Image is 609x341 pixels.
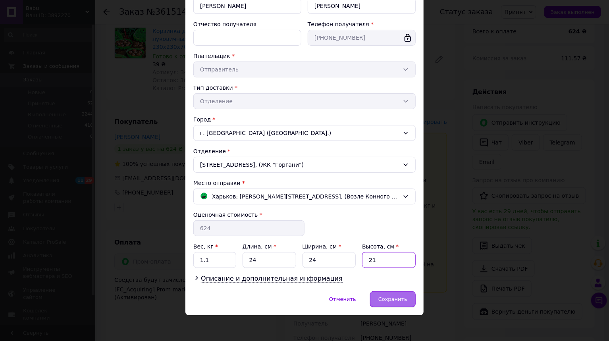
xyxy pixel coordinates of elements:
[193,179,416,187] div: Место отправки
[212,192,399,201] span: Харьков; [PERSON_NAME][STREET_ADDRESS], (Возле Конного Рынка)
[193,243,218,250] label: Вес, кг
[303,243,341,250] label: Ширина, см
[362,243,399,250] label: Высота, см
[193,116,416,123] div: Город
[193,84,416,92] div: Тип доставки
[201,275,343,283] span: Описание и дополнительная информация
[329,296,356,302] span: Отменить
[378,296,407,302] span: Сохранить
[308,30,416,46] input: +380
[193,157,416,173] div: [STREET_ADDRESS], (ЖК "Горгани")
[243,243,276,250] label: Длина, см
[193,21,256,27] label: Отчество получателя
[193,147,416,155] div: Отделение
[308,21,369,27] label: Телефон получателя
[193,212,258,218] label: Оценочная стоимость
[193,52,416,60] div: Плательщик
[193,125,416,141] div: г. [GEOGRAPHIC_DATA] ([GEOGRAPHIC_DATA].)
